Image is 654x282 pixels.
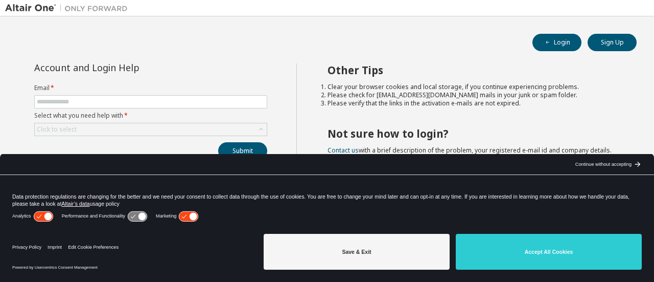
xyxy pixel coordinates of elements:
h2: Other Tips [328,63,619,77]
span: with a brief description of the problem, your registered e-mail id and company details. Our suppo... [328,146,612,163]
button: Submit [218,142,267,160]
h2: Not sure how to login? [328,127,619,140]
li: Clear your browser cookies and local storage, if you continue experiencing problems. [328,83,619,91]
img: Altair One [5,3,133,13]
button: Sign Up [588,34,637,51]
div: Click to select [37,125,77,134]
li: Please check for [EMAIL_ADDRESS][DOMAIN_NAME] mails in your junk or spam folder. [328,91,619,99]
div: Click to select [35,123,267,136]
label: Email [34,84,267,92]
label: Select what you need help with [34,112,267,120]
li: Please verify that the links in the activation e-mails are not expired. [328,99,619,107]
button: Login [532,34,581,51]
a: Contact us [328,146,359,155]
div: Account and Login Help [34,63,221,72]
